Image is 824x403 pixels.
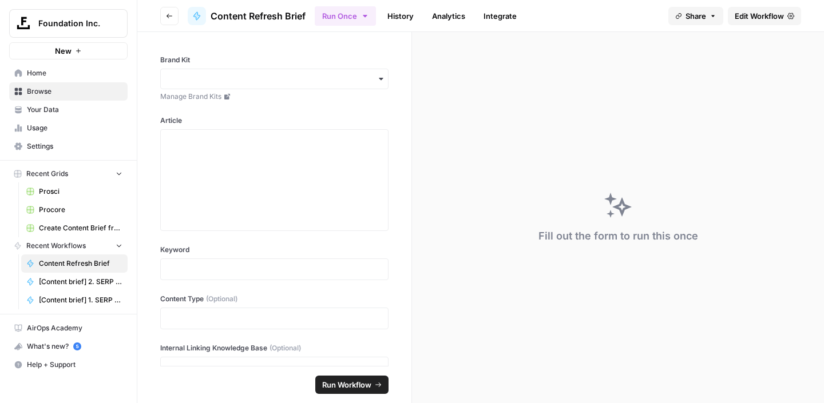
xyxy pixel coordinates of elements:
[27,105,122,115] span: Your Data
[270,343,301,353] span: (Optional)
[73,342,81,350] a: 5
[76,344,78,349] text: 5
[27,141,122,151] span: Settings
[39,295,122,305] span: [Content brief] 1. SERP Research
[9,165,128,182] button: Recent Grids
[477,7,524,25] a: Integrate
[160,55,389,65] label: Brand Kit
[686,10,706,22] span: Share
[9,82,128,101] a: Browse
[9,119,128,137] a: Usage
[39,258,122,269] span: Content Refresh Brief
[160,115,389,126] label: Article
[27,360,122,370] span: Help + Support
[160,294,389,304] label: Content Type
[39,186,122,197] span: Prosci
[10,338,127,355] div: What's new?
[160,343,389,353] label: Internal Linking Knowledge Base
[9,356,128,374] button: Help + Support
[9,337,128,356] button: What's new? 5
[27,86,122,97] span: Browse
[21,273,128,291] a: [Content brief] 2. SERP to Brief
[26,169,68,179] span: Recent Grids
[668,7,723,25] button: Share
[9,319,128,337] a: AirOps Academy
[21,254,128,273] a: Content Refresh Brief
[425,7,472,25] a: Analytics
[27,323,122,333] span: AirOps Academy
[9,237,128,254] button: Recent Workflows
[156,35,183,46] div: Go back
[381,7,421,25] a: History
[27,68,122,78] span: Home
[538,228,698,244] div: Fill out the form to run this once
[21,291,128,309] a: [Content brief] 1. SERP Research
[160,91,389,102] a: Manage Brand Kits
[9,137,128,155] a: Settings
[315,6,376,26] button: Run Once
[27,123,122,133] span: Usage
[9,101,128,119] a: Your Data
[55,45,72,57] span: New
[21,201,128,219] a: Procore
[39,205,122,215] span: Procore
[735,10,784,22] span: Edit Workflow
[26,241,86,251] span: Recent Workflows
[13,13,34,34] img: Foundation Inc. Logo
[39,277,122,287] span: [Content brief] 2. SERP to Brief
[315,376,389,394] button: Run Workflow
[728,7,801,25] a: Edit Workflow
[21,182,128,201] a: Prosci
[9,42,128,59] button: New
[21,219,128,237] a: Create Content Brief from Keyword - Fork Grid
[188,7,306,25] a: Content Refresh Brief
[9,64,128,82] a: Home
[206,294,237,304] span: (Optional)
[39,223,122,233] span: Create Content Brief from Keyword - Fork Grid
[160,245,389,255] label: Keyword
[322,379,371,390] span: Run Workflow
[9,9,128,38] button: Workspace: Foundation Inc.
[211,9,306,23] span: Content Refresh Brief
[38,18,108,29] span: Foundation Inc.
